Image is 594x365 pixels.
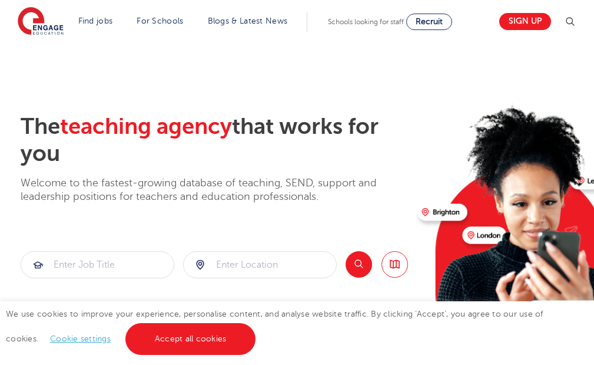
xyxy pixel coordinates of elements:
[183,251,337,278] div: Submit
[346,251,372,278] button: Search
[50,334,111,343] a: Cookie settings
[21,251,174,278] div: Submit
[21,252,174,278] input: Submit
[328,18,404,26] span: Schools looking for staff
[416,17,443,26] span: Recruit
[21,113,408,167] h2: The that works for you
[137,17,183,25] a: For Schools
[60,114,232,139] span: teaching agency
[184,252,336,278] input: Submit
[125,323,256,355] a: Accept all cookies
[18,7,64,37] img: Engage Education
[406,14,452,30] a: Recruit
[499,13,551,30] a: Sign up
[21,176,408,204] p: Welcome to the fastest-growing database of teaching, SEND, support and leadership positions for t...
[78,17,113,25] a: Find jobs
[6,310,543,343] span: We use cookies to improve your experience, personalise content, and analyse website traffic. By c...
[208,17,288,25] a: Blogs & Latest News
